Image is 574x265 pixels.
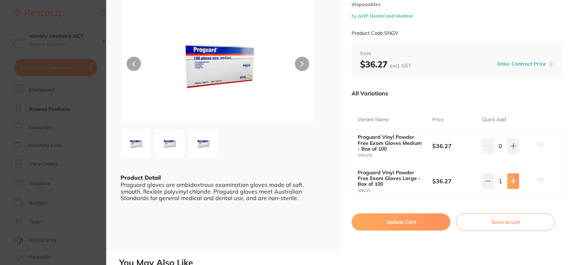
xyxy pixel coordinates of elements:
label: i [548,61,554,67]
img: NjM3 [157,131,183,157]
small: SNGVM [358,153,432,158]
b: Product Detail [121,174,161,181]
span: from [360,50,554,57]
button: Save to List [456,213,555,231]
a: AHP Dental and Medical [358,13,413,19]
button: Enter Contract Price [495,61,548,67]
b: Proguard Vinyl Powder Free Exam Gloves Large - Box of 100 [358,170,425,187]
span: excl. GST [390,62,411,69]
small: by [352,13,563,19]
div: Proguard gloves are ambidextrous examination gloves made of soft, smooth, flexible polyvinyl chlo... [121,181,326,201]
button: Update Cart [352,213,450,231]
p: Quick Add [482,116,506,123]
small: Product Code: SNGV [352,30,398,36]
b: $36.27 [360,59,411,70]
img: NjM2 [123,131,149,157]
b: $36.27 [432,177,477,185]
p: Price [432,116,444,123]
img: NjM2 [160,9,276,122]
small: disposables [352,1,563,8]
img: NjM4 [190,131,216,157]
p: All Variations [352,90,388,97]
b: Proguard Vinyl Powder Free Exam Gloves Medium - Box of 100 [358,134,425,151]
b: $36.27 [432,142,477,150]
small: SNGVL [358,188,432,193]
p: Variant Name [357,116,389,123]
